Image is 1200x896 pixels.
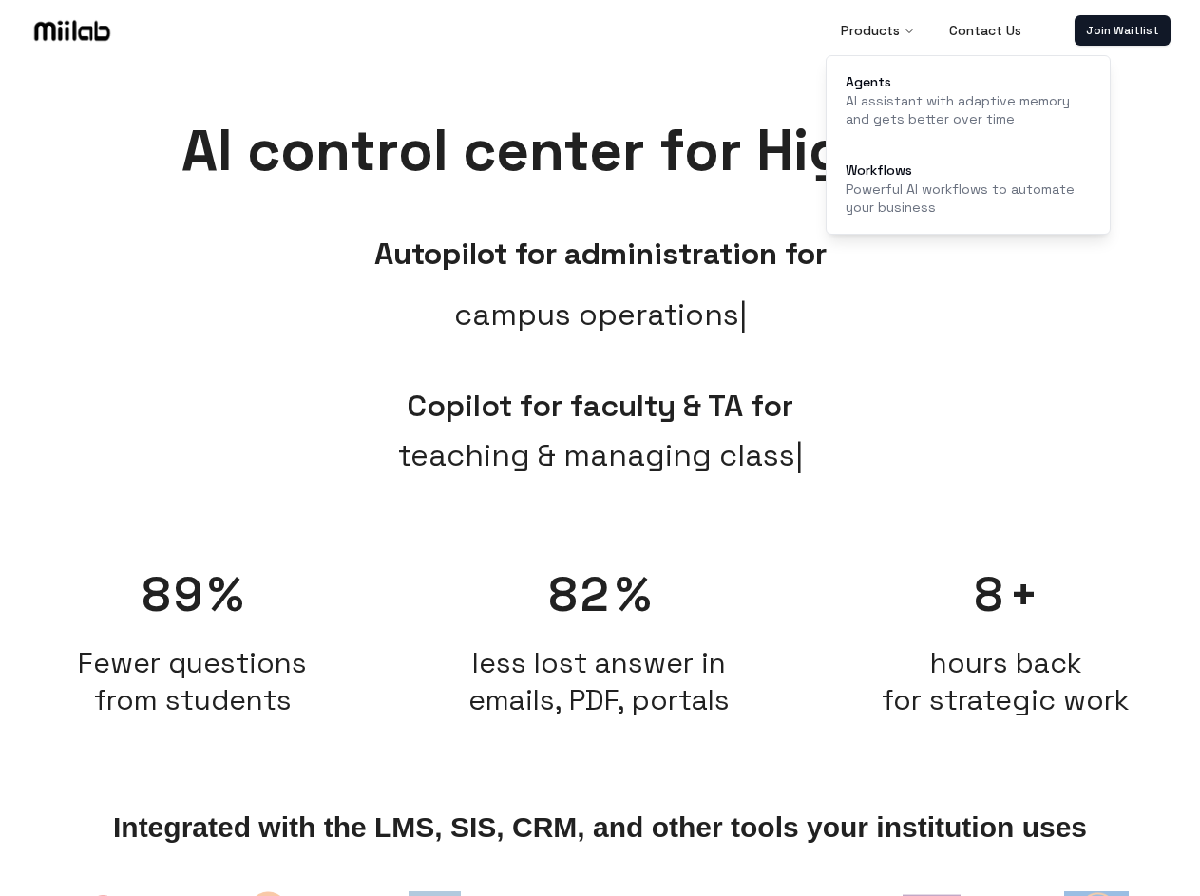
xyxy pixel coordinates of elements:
span: Integrated with the LMS, SIS, CRM, and other tools your institution uses [113,811,1087,844]
span: 82 [548,564,612,625]
nav: Main [826,11,1037,49]
b: Autopilot for administration for [374,235,827,273]
span: + [1009,564,1038,625]
span: % [208,564,243,625]
img: Logo [30,16,114,45]
button: Products [826,11,930,49]
span: 8 [974,564,1006,625]
span: 89 [142,564,204,625]
a: Contact Us [934,11,1037,49]
span: teaching & managing class [398,432,803,478]
h2: less lost answer in emails, PDF, portals [406,644,793,718]
span: % [616,564,651,625]
span: hours back for strategic work [882,644,1130,718]
span: campus operations [454,292,747,337]
a: Join Waitlist [1075,15,1171,46]
span: AI control center for Higher Ed [181,114,1019,187]
span: Copilot for faculty & TA for [407,387,793,425]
